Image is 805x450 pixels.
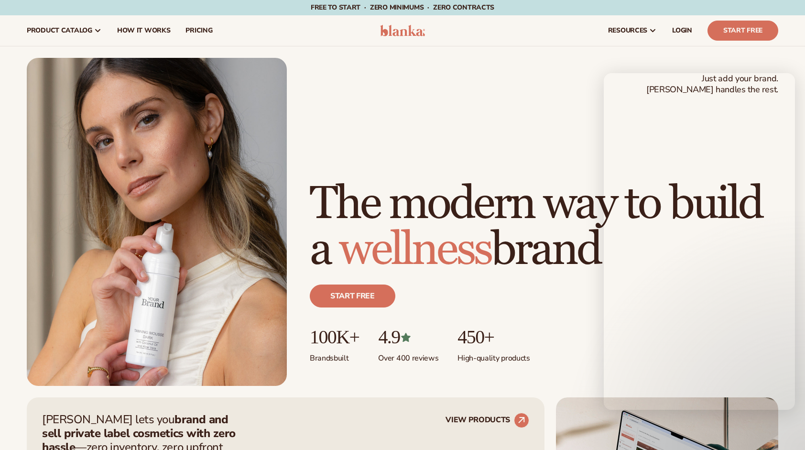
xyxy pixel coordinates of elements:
p: 100K+ [310,327,359,348]
iframe: Intercom live chat [604,73,795,410]
a: How It Works [109,15,178,46]
a: pricing [178,15,220,46]
span: LOGIN [672,27,692,34]
h1: The modern way to build a brand [310,181,778,273]
img: logo [380,25,425,36]
span: resources [608,27,647,34]
p: 450+ [457,327,530,348]
a: product catalog [19,15,109,46]
a: Start Free [707,21,778,41]
p: High-quality products [457,348,530,363]
iframe: Intercom live chat [772,417,795,440]
a: LOGIN [664,15,700,46]
a: Start free [310,285,395,307]
span: wellness [339,222,491,278]
span: Free to start · ZERO minimums · ZERO contracts [311,3,494,12]
p: Over 400 reviews [378,348,438,363]
span: pricing [185,27,212,34]
span: How It Works [117,27,171,34]
a: resources [600,15,664,46]
p: 4.9 [378,327,438,348]
p: Brands built [310,348,359,363]
span: product catalog [27,27,92,34]
a: VIEW PRODUCTS [446,413,529,428]
img: Female holding tanning mousse. [27,58,287,386]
